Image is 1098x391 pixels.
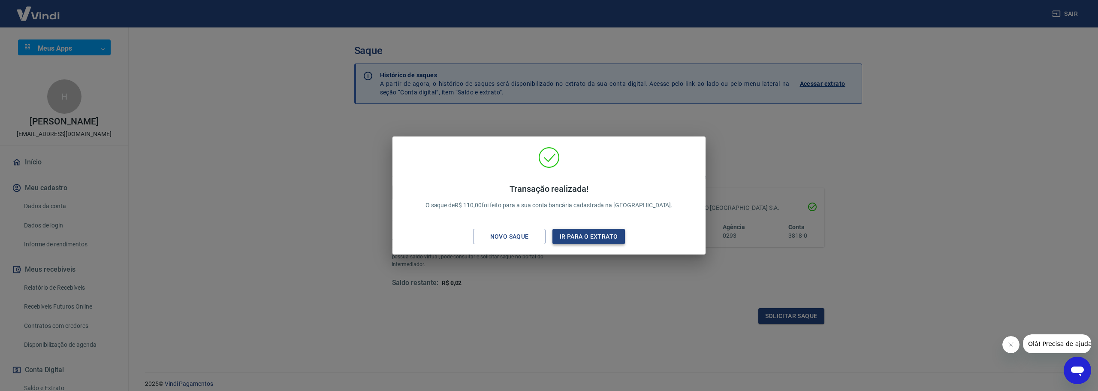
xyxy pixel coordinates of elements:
div: Novo saque [480,231,539,242]
iframe: Mensagem da empresa [1023,334,1091,353]
p: O saque de R$ 110,00 foi feito para a sua conta bancária cadastrada na [GEOGRAPHIC_DATA]. [425,184,673,210]
iframe: Botão para abrir a janela de mensagens [1064,357,1091,384]
iframe: Fechar mensagem [1002,336,1020,353]
button: Novo saque [473,229,546,245]
span: Olá! Precisa de ajuda? [5,6,72,13]
button: Ir para o extrato [552,229,625,245]
h4: Transação realizada! [425,184,673,194]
